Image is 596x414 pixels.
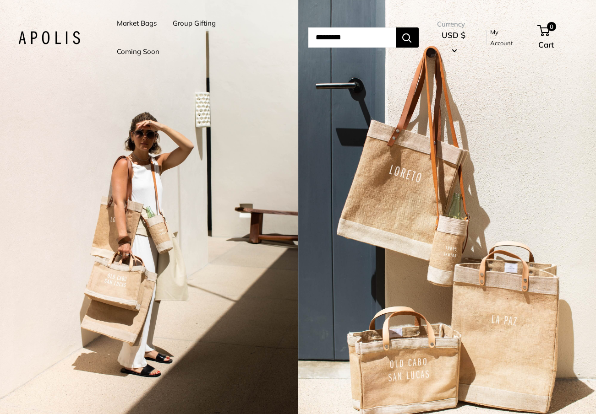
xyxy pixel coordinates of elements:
[538,40,554,49] span: Cart
[437,28,470,57] button: USD $
[538,23,578,52] a: 0 Cart
[437,18,470,31] span: Currency
[547,22,556,31] span: 0
[117,45,159,58] a: Coming Soon
[396,27,419,48] button: Search
[490,27,523,49] a: My Account
[117,17,157,30] a: Market Bags
[442,30,465,40] span: USD $
[173,17,216,30] a: Group Gifting
[308,27,396,48] input: Search...
[18,31,80,44] img: Apolis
